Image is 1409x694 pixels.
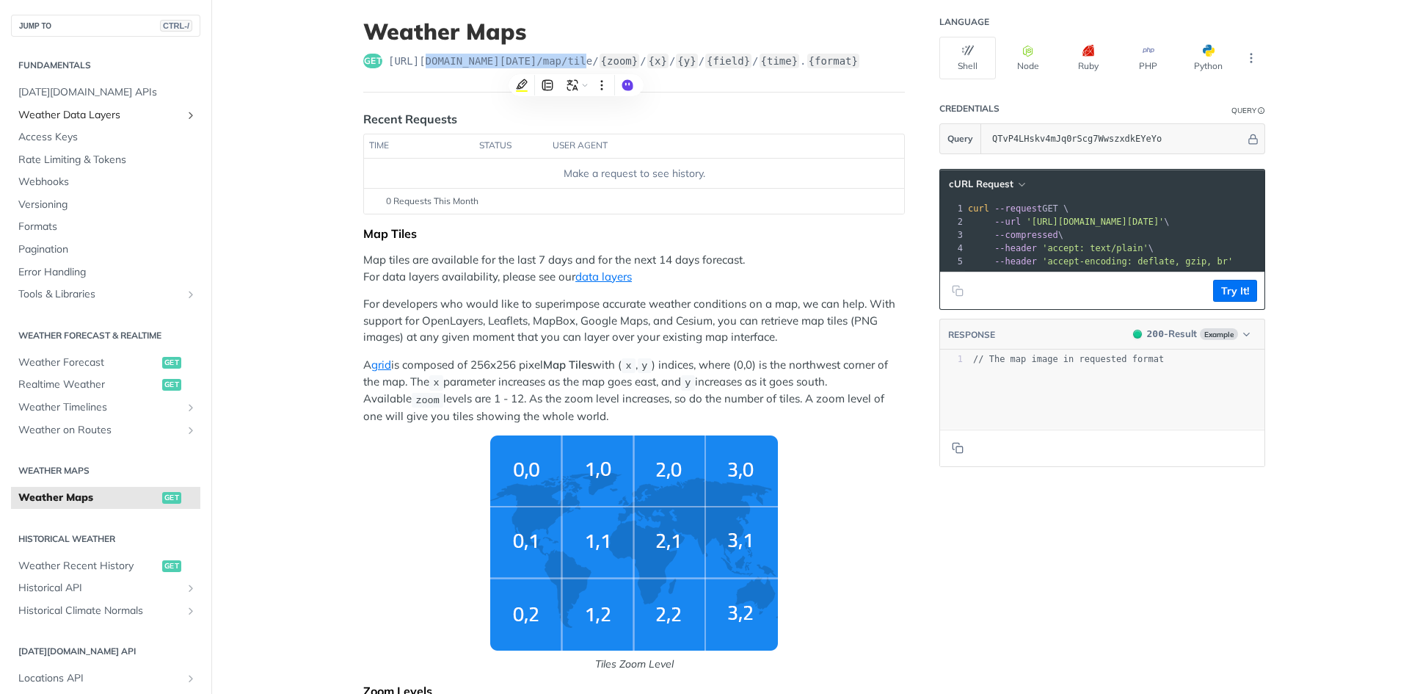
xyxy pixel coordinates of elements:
span: GET \ [968,203,1068,214]
div: QueryInformation [1231,105,1265,116]
h2: Historical Weather [11,532,200,546]
span: Weather on Routes [18,423,181,438]
p: For developers who would like to superimpose accurate weather conditions on a map, we can help. W... [363,296,905,346]
span: --header [994,243,1037,253]
a: Access Keys [11,126,200,148]
span: [DATE][DOMAIN_NAME] APIs [18,85,197,100]
a: Rate Limiting & Tokens [11,149,200,171]
div: 4 [940,242,965,255]
span: 200 [1147,328,1164,339]
span: Tiles Zoom Level [363,435,905,672]
div: Recent Requests [363,110,457,128]
button: Try It! [1213,280,1257,302]
label: {x} [647,54,669,68]
label: {field} [705,54,751,68]
a: Weather TimelinesShow subpages for Weather Timelines [11,397,200,419]
span: get [162,357,181,369]
span: Example [1200,328,1238,340]
span: get [162,492,181,504]
button: Show subpages for Locations API [185,673,197,684]
span: 200 [1133,330,1142,339]
button: More Languages [1240,47,1262,69]
span: Realtime Weather [18,377,159,392]
span: Webhooks [18,175,197,189]
div: 2 [940,215,965,228]
span: Historical API [18,581,181,596]
button: Query [940,124,981,153]
h1: Weather Maps [363,18,905,45]
div: 1 [940,202,965,215]
span: Weather Recent History [18,559,159,574]
p: Tiles Zoom Level [363,657,905,672]
a: Weather Data LayersShow subpages for Weather Data Layers [11,104,200,126]
a: Webhooks [11,171,200,193]
input: apikey [985,124,1245,153]
a: [DATE][DOMAIN_NAME] APIs [11,82,200,104]
span: // The map image in requested format [973,354,1164,364]
span: --url [994,217,1021,227]
div: Query [1231,105,1256,116]
span: get [162,560,181,572]
span: --compressed [994,230,1058,240]
div: 3 [940,228,965,242]
button: Shell [939,37,996,79]
h2: Weather Maps [11,464,200,477]
button: cURL Request [944,177,1030,192]
span: \ [968,230,1063,240]
button: 200200-ResultExample [1126,327,1257,341]
a: Formats [11,216,200,238]
strong: Map Tiles [543,358,592,372]
a: Pagination [11,239,200,261]
div: Make a request to see history. [370,166,898,181]
button: Show subpages for Weather Timelines [185,402,197,413]
a: Weather Recent Historyget [11,555,200,577]
span: get [363,54,382,68]
span: x [433,377,439,388]
a: Historical APIShow subpages for Historical API [11,577,200,599]
span: https://api.tomorrow.io/v4/map/tile/{zoom}/{x}/{y}/{field}/{time}.{format} [388,54,860,68]
label: {format} [807,54,859,68]
th: status [474,134,547,158]
span: Formats [18,220,197,234]
button: Python [1180,37,1237,79]
span: Locations API [18,671,181,686]
span: get [162,379,181,391]
span: y [641,361,647,372]
label: {y} [676,54,697,68]
label: {zoom} [600,54,640,68]
a: Weather Forecastget [11,352,200,374]
button: Show subpages for Weather Data Layers [185,109,197,121]
span: cURL Request [949,178,1013,190]
span: curl [968,203,989,214]
p: A is composed of 256x256 pixel with ( , ) indices, where (0,0) is the northwest corner of the map... [363,357,905,424]
i: Information [1258,107,1265,115]
a: Locations APIShow subpages for Locations API [11,668,200,690]
p: Map tiles are available for the last 7 days and for the next 14 days forecast. For data layers av... [363,252,905,285]
span: Access Keys [18,130,197,145]
span: Versioning [18,198,197,212]
svg: More ellipsis [1245,51,1258,65]
span: \ [968,243,1154,253]
h2: Weather Forecast & realtime [11,329,200,342]
span: '[URL][DOMAIN_NAME][DATE]' [1026,217,1164,227]
div: Credentials [939,103,1000,115]
span: y [685,377,691,388]
div: 5 [940,255,965,268]
button: Ruby [1060,37,1116,79]
button: Copy to clipboard [947,437,968,459]
span: Weather Maps [18,491,159,505]
div: Language [939,16,989,28]
button: Show subpages for Tools & Libraries [185,289,197,300]
a: Error Handling [11,261,200,283]
button: RESPONSE [947,328,996,342]
span: Historical Climate Normals [18,604,181,618]
button: JUMP TOCTRL-/ [11,15,200,37]
button: Show subpages for Historical API [185,582,197,594]
div: - Result [1147,327,1197,341]
h2: [DATE][DOMAIN_NAME] API [11,645,200,658]
button: PHP [1120,37,1176,79]
button: Hide [1245,131,1261,146]
span: 'accept: text/plain' [1042,243,1148,253]
a: data layers [575,270,632,283]
span: Error Handling [18,265,197,280]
